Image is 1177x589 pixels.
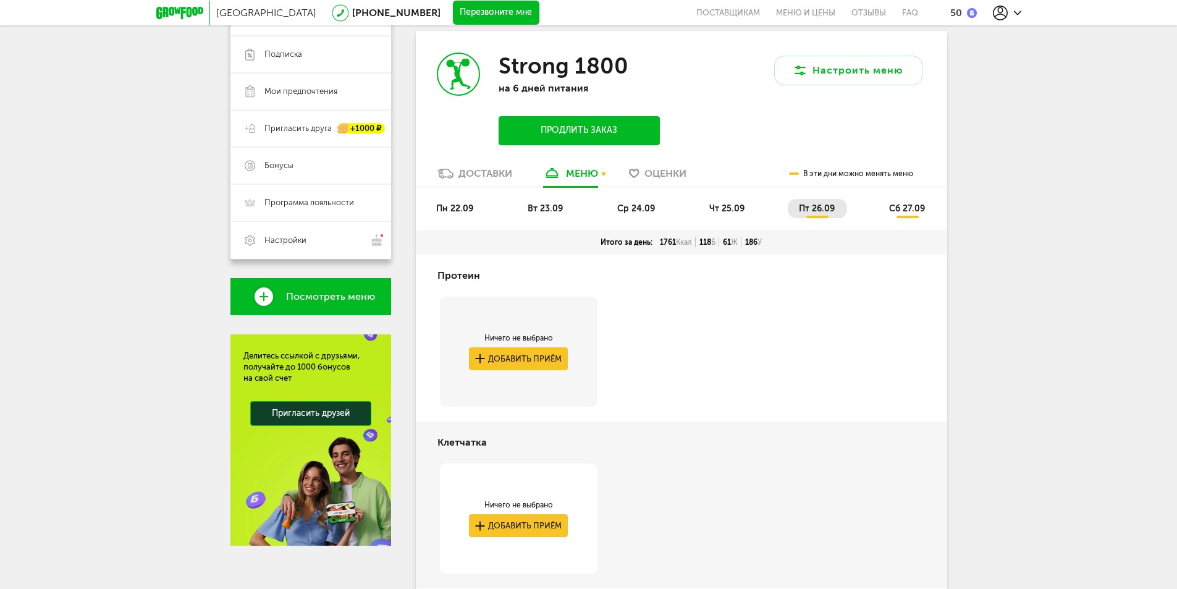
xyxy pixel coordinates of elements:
[741,237,766,247] div: 186
[264,123,332,134] span: Пригласить друга
[458,167,512,179] div: Доставки
[264,235,306,246] span: Настройки
[264,197,354,208] span: Программа лояльности
[230,110,391,147] a: Пригласить друга +1000 ₽
[352,7,441,19] a: [PHONE_NUMBER]
[469,500,568,510] div: Ничего не выбрано
[453,1,539,25] button: Перезвоните мне
[264,86,337,97] span: Мои предпочтения
[566,167,598,179] div: меню
[644,167,686,179] span: Оценки
[711,238,715,247] span: Б
[499,82,659,94] p: на 6 дней питания
[676,238,692,247] span: Ккал
[437,431,487,454] h4: Клетчатка
[216,7,316,19] span: [GEOGRAPHIC_DATA]
[286,291,375,302] span: Посмотреть меню
[757,238,762,247] span: У
[250,401,371,426] a: Пригласить друзей
[617,203,655,214] span: ср 24.09
[230,184,391,221] a: Программа лояльности
[889,203,925,214] span: сб 27.09
[436,203,473,214] span: пн 22.09
[230,221,391,259] a: Настройки
[656,237,696,247] div: 1761
[230,278,391,315] a: Посмотреть меню
[499,53,628,79] h3: Strong 1800
[230,147,391,184] a: Бонусы
[437,264,480,287] h4: Протеин
[774,56,922,85] button: Настроить меню
[789,161,913,187] div: В эти дни можно менять меню
[696,237,719,247] div: 118
[537,167,604,187] a: меню
[499,116,659,145] button: Продлить заказ
[799,203,835,214] span: пт 26.09
[528,203,563,214] span: вт 23.09
[469,514,568,537] button: Добавить приём
[709,203,745,214] span: чт 25.09
[264,160,293,171] span: Бонусы
[623,167,693,187] a: Оценки
[469,333,568,343] div: Ничего не выбрано
[597,237,656,247] div: Итого за день:
[950,7,962,19] div: 50
[431,167,518,187] a: Доставки
[230,36,391,73] a: Подписка
[731,238,738,247] span: Ж
[338,124,385,134] div: +1000 ₽
[243,350,378,384] div: Делитесь ссылкой с друзьями, получайте до 1000 бонусов на свой счет
[264,49,302,60] span: Подписка
[230,73,391,110] a: Мои предпочтения
[967,8,977,18] img: bonus_b.cdccf46.png
[719,237,741,247] div: 61
[469,347,568,370] button: Добавить приём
